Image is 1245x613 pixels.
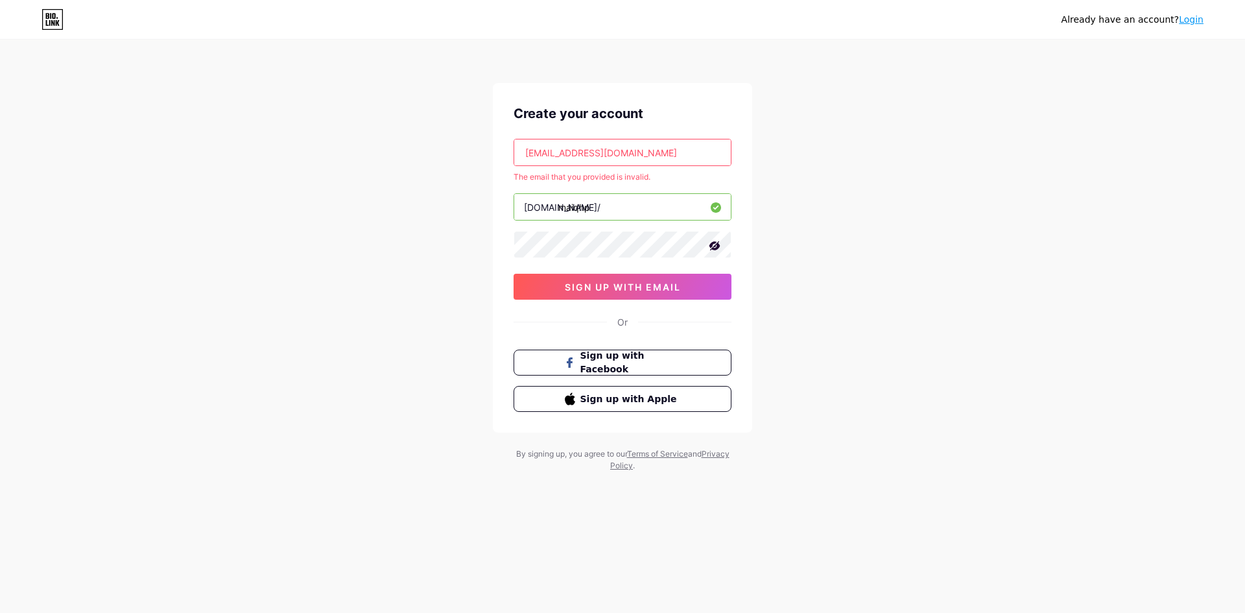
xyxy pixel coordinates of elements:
div: Create your account [514,104,731,123]
div: Already have an account? [1061,13,1203,27]
a: Terms of Service [627,449,688,459]
span: Sign up with Facebook [580,349,681,376]
span: Sign up with Apple [580,392,681,406]
button: Sign up with Apple [514,386,731,412]
input: username [514,194,731,220]
div: By signing up, you agree to our and . [512,448,733,472]
button: sign up with email [514,274,731,300]
input: Email [514,139,731,165]
a: Login [1179,14,1203,25]
button: Sign up with Facebook [514,350,731,376]
div: The email that you provided is invalid. [514,171,731,183]
div: [DOMAIN_NAME]/ [524,200,600,214]
span: sign up with email [565,282,681,293]
div: Or [617,315,628,329]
